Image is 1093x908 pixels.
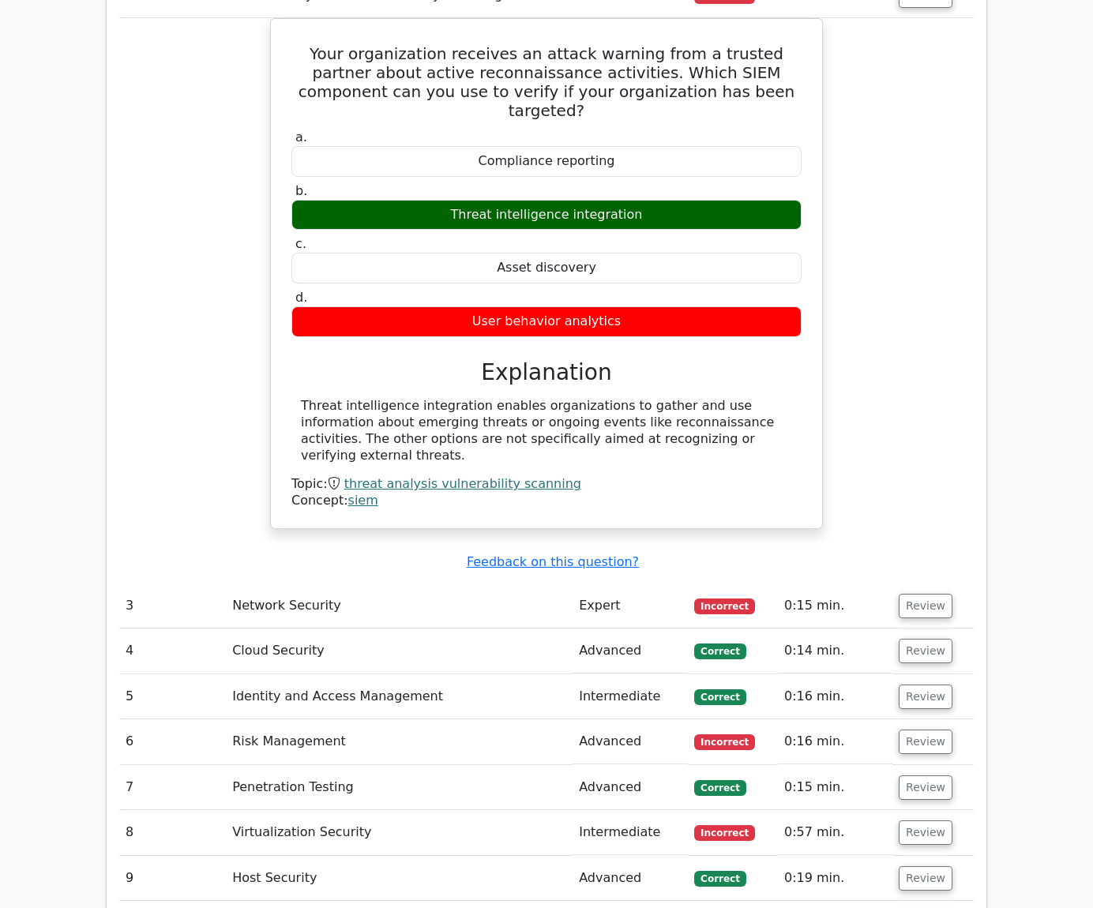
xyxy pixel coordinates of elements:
[778,856,892,901] td: 0:19 min.
[119,628,226,673] td: 4
[119,719,226,764] td: 6
[291,200,802,231] div: Threat intelligence integration
[694,689,746,705] span: Correct
[778,719,892,764] td: 0:16 min.
[899,639,952,663] button: Review
[344,476,581,491] a: threat analysis vulnerability scanning
[119,810,226,855] td: 8
[778,628,892,673] td: 0:14 min.
[348,493,378,508] a: siem
[295,290,307,305] span: d.
[573,628,688,673] td: Advanced
[573,856,688,901] td: Advanced
[295,129,307,144] span: a.
[778,674,892,719] td: 0:16 min.
[467,554,639,569] a: Feedback on this question?
[694,734,755,750] span: Incorrect
[295,183,307,198] span: b.
[899,866,952,891] button: Review
[226,765,573,810] td: Penetration Testing
[119,583,226,628] td: 3
[226,628,573,673] td: Cloud Security
[291,146,802,177] div: Compliance reporting
[291,306,802,337] div: User behavior analytics
[694,871,746,887] span: Correct
[291,476,802,493] div: Topic:
[226,583,573,628] td: Network Security
[119,856,226,901] td: 9
[899,820,952,845] button: Review
[295,236,306,251] span: c.
[694,598,755,614] span: Incorrect
[573,674,688,719] td: Intermediate
[226,674,573,719] td: Identity and Access Management
[226,719,573,764] td: Risk Management
[301,398,792,463] div: Threat intelligence integration enables organizations to gather and use information about emergin...
[899,594,952,618] button: Review
[301,359,792,386] h3: Explanation
[119,765,226,810] td: 7
[226,810,573,855] td: Virtualization Security
[573,719,688,764] td: Advanced
[226,856,573,901] td: Host Security
[573,810,688,855] td: Intermediate
[694,643,746,659] span: Correct
[573,583,688,628] td: Expert
[778,810,892,855] td: 0:57 min.
[899,685,952,709] button: Review
[899,775,952,800] button: Review
[290,44,803,120] h5: Your organization receives an attack warning from a trusted partner about active reconnaissance a...
[291,253,802,283] div: Asset discovery
[899,730,952,754] button: Review
[119,674,226,719] td: 5
[573,765,688,810] td: Advanced
[694,780,746,796] span: Correct
[291,493,802,509] div: Concept:
[778,583,892,628] td: 0:15 min.
[778,765,892,810] td: 0:15 min.
[694,825,755,841] span: Incorrect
